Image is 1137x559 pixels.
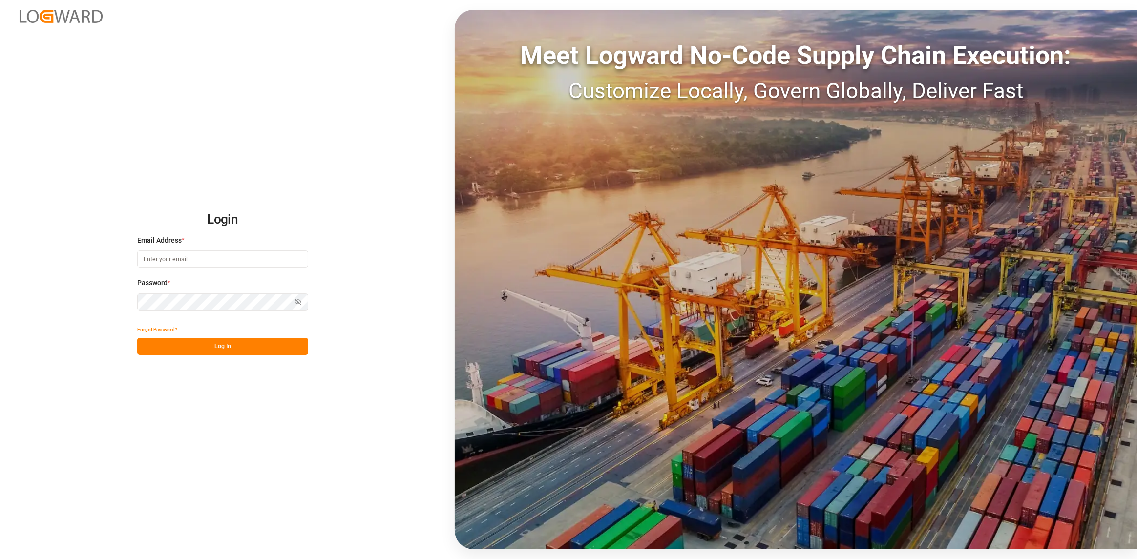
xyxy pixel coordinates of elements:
span: Password [137,278,168,288]
span: Email Address [137,235,182,246]
input: Enter your email [137,250,308,268]
div: Meet Logward No-Code Supply Chain Execution: [455,37,1137,75]
button: Log In [137,338,308,355]
h2: Login [137,204,308,235]
button: Forgot Password? [137,321,177,338]
div: Customize Locally, Govern Globally, Deliver Fast [455,75,1137,107]
img: Logward_new_orange.png [20,10,103,23]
